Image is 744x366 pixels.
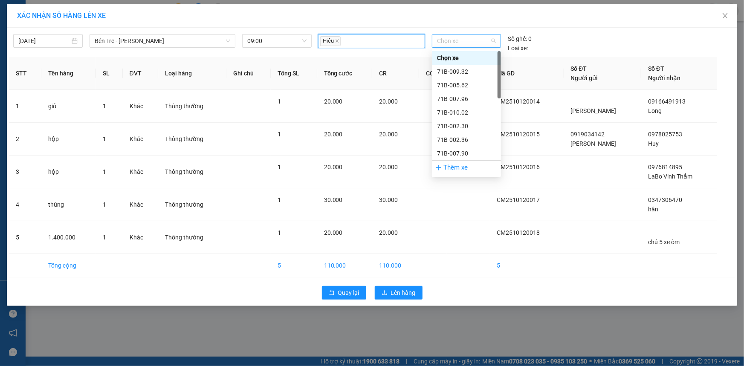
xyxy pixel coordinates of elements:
span: 20.000 [379,131,398,138]
td: Tổng cộng [41,254,96,277]
td: Khác [123,156,159,188]
span: [PERSON_NAME] [571,107,617,114]
span: LaBo Vinh Thắm [648,173,692,180]
div: Thêm xe [432,160,501,175]
div: 71B-009.32 [432,65,501,78]
span: 0347306470 [648,196,682,203]
div: 71B-010.02 [432,106,501,119]
span: CM2510120014 [497,98,540,105]
span: close [722,12,729,19]
th: Tên hàng [41,57,96,90]
span: hân [648,206,658,213]
td: Khác [123,90,159,123]
div: Chọn xe [432,51,501,65]
span: Loại xe: [508,43,528,53]
div: 71B-005.62 [437,81,496,90]
th: Tổng SL [271,57,317,90]
span: 1 [103,168,106,175]
span: Số ĐT [648,65,664,72]
td: Thông thường [158,123,226,156]
button: uploadLên hàng [375,286,423,300]
td: 5 [271,254,317,277]
td: giỏ [41,90,96,123]
span: 20.000 [379,98,398,105]
div: [GEOGRAPHIC_DATA] [81,7,168,26]
span: Số ĐT [571,65,587,72]
div: 71B-009.32 [437,67,496,76]
div: 71B-002.36 [432,133,501,147]
span: plus [435,164,442,171]
td: hộp [41,123,96,156]
div: 71B-010.02 [437,108,496,117]
span: [PERSON_NAME] [571,140,617,147]
span: 0978025753 [648,131,682,138]
th: Ghi chú [226,57,271,90]
span: 1 [278,229,281,236]
div: chú 5 xe ôm [81,26,168,37]
div: 0 [508,34,532,43]
div: 71B-005.62 [432,78,501,92]
span: CM2510120017 [497,196,540,203]
th: CR [372,57,419,90]
button: rollbackQuay lại [322,286,366,300]
td: Thông thường [158,221,226,254]
td: thùng [41,188,96,221]
th: SL [96,57,123,90]
td: Khác [123,188,159,221]
span: 1 [278,164,281,170]
div: 71B-007.90 [432,147,501,160]
span: Hiếu [320,36,341,46]
span: 20.000 [324,164,343,170]
td: 3 [9,156,41,188]
td: Khác [123,123,159,156]
span: Chọn xe [437,35,496,47]
span: Gửi: [7,8,20,17]
span: 20.000 [324,98,343,105]
span: Người gửi [571,75,598,81]
div: 20.000 [6,42,77,52]
td: Thông thường [158,90,226,123]
span: 1 [278,98,281,105]
span: 0919034142 [571,131,605,138]
span: XÁC NHẬN SỐ HÀNG LÊN XE [17,12,106,20]
td: 5 [490,254,564,277]
span: Số ghế: [508,34,527,43]
span: 20.000 [379,229,398,236]
td: 110.000 [317,254,372,277]
td: 1 [9,90,41,123]
span: 20.000 [324,131,343,138]
div: 71B-002.30 [437,121,496,131]
th: Loại hàng [158,57,226,90]
div: Tên hàng: 1.400.000 ( : 1 ) [7,57,168,68]
span: close [335,39,339,43]
div: Cái Mơn [7,7,75,17]
span: Quay lại [338,288,359,297]
span: rollback [329,290,335,297]
td: Thông thường [158,156,226,188]
td: 4 [9,188,41,221]
span: Lên hàng [391,288,416,297]
div: 71B-007.90 [437,149,496,158]
span: 20.000 [324,229,343,236]
div: 71B-002.36 [437,135,496,144]
span: Huy [648,140,659,147]
span: 1 [103,135,106,142]
th: Mã GD [490,57,564,90]
span: CR : [6,43,20,52]
td: Khác [123,221,159,254]
span: SL [103,56,115,68]
span: upload [382,290,388,297]
span: CM2510120016 [497,164,540,170]
td: 2 [9,123,41,156]
span: 1 [103,201,106,208]
span: chú 5 xe ôm [648,239,680,245]
span: down [226,38,231,43]
span: 30.000 [324,196,343,203]
button: Close [713,4,737,28]
th: STT [9,57,41,90]
span: 0976814895 [648,164,682,170]
div: Chọn xe [437,53,496,63]
span: Người nhận [648,75,680,81]
td: 110.000 [372,254,419,277]
span: 1 [103,103,106,110]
